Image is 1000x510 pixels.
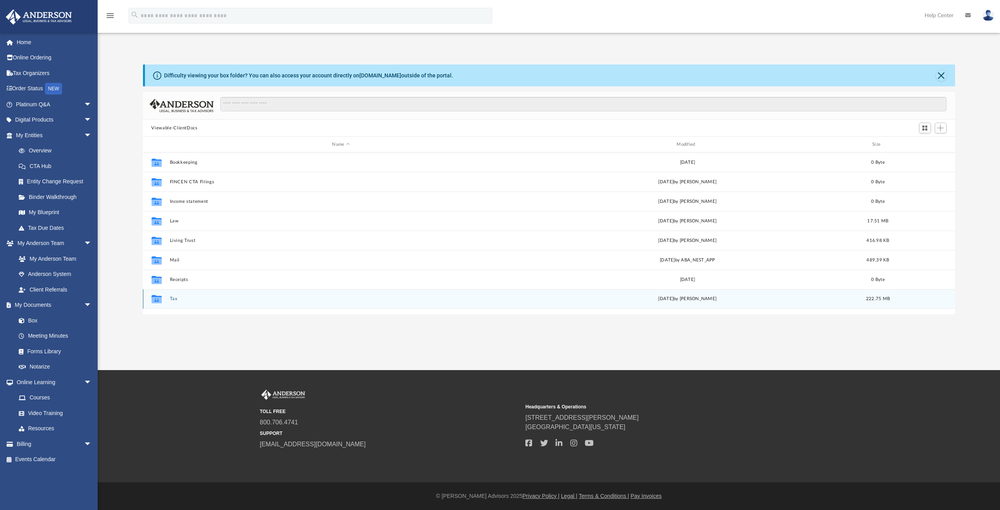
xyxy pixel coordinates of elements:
span: 0 Byte [871,199,885,204]
a: My Documentsarrow_drop_down [5,297,100,313]
div: id [146,141,166,148]
span: 222.75 MB [866,297,889,301]
span: arrow_drop_down [84,97,100,113]
a: menu [105,15,115,20]
a: Overview [11,143,104,159]
div: by [PERSON_NAME] [516,295,859,302]
a: Online Ordering [5,50,104,66]
a: Meeting Minutes [11,328,100,344]
div: Size [862,141,893,148]
button: Tax [170,296,512,301]
a: My Anderson Team [11,251,96,267]
span: arrow_drop_down [84,127,100,143]
div: [DATE] by [PERSON_NAME] [516,218,859,225]
i: menu [105,11,115,20]
a: Courses [11,390,100,406]
a: Binder Walkthrough [11,189,104,205]
small: TOLL FREE [260,408,520,415]
button: Switch to Grid View [919,123,931,134]
button: Close [936,70,947,81]
button: Viewable-ClientDocs [151,125,197,132]
button: Add [935,123,946,134]
span: [DATE] [658,297,673,301]
a: Box [11,313,96,328]
span: arrow_drop_down [84,374,100,390]
span: arrow_drop_down [84,112,100,128]
img: User Pic [982,10,994,21]
a: My Blueprint [11,205,100,220]
a: Order StatusNEW [5,81,104,97]
div: © [PERSON_NAME] Advisors 2025 [98,492,1000,500]
a: CTA Hub [11,158,104,174]
a: [EMAIL_ADDRESS][DOMAIN_NAME] [260,441,366,447]
a: Billingarrow_drop_down [5,436,104,452]
a: My Anderson Teamarrow_drop_down [5,236,100,251]
span: 489.39 KB [866,258,889,262]
i: search [130,11,139,19]
a: Notarize [11,359,100,375]
button: Bookkeeping [170,160,512,165]
a: Terms & Conditions | [579,493,629,499]
a: Tax Organizers [5,65,104,81]
a: 800.706.4741 [260,419,298,426]
button: Receipts [170,277,512,282]
span: arrow_drop_down [84,236,100,252]
a: My Entitiesarrow_drop_down [5,127,104,143]
div: Modified [516,141,859,148]
div: [DATE] [516,276,859,283]
span: 416.98 KB [866,238,889,243]
a: Pay Invoices [630,493,661,499]
a: Video Training [11,405,96,421]
a: Events Calendar [5,452,104,467]
a: Online Learningarrow_drop_down [5,374,100,390]
a: Tax Due Dates [11,220,104,236]
span: arrow_drop_down [84,436,100,452]
div: id [897,141,952,148]
a: [STREET_ADDRESS][PERSON_NAME] [525,414,639,421]
div: Name [169,141,512,148]
a: Digital Productsarrow_drop_down [5,112,104,128]
div: [DATE] [516,159,859,166]
button: Income statement [170,199,512,204]
div: grid [143,152,955,315]
span: 0 Byte [871,180,885,184]
a: Resources [11,421,100,437]
img: Anderson Advisors Platinum Portal [4,9,74,25]
span: 17.51 MB [867,219,888,223]
div: Difficulty viewing your box folder? You can also access your account directly on outside of the p... [164,72,453,80]
a: Platinum Q&Aarrow_drop_down [5,97,104,112]
a: Anderson System [11,267,100,282]
div: NEW [45,83,62,95]
a: Forms Library [11,344,96,359]
div: [DATE] by [PERSON_NAME] [516,179,859,186]
a: Home [5,34,104,50]
div: [DATE] by ABA_NEST_APP [516,257,859,264]
img: Anderson Advisors Platinum Portal [260,390,307,400]
button: Living Trust [170,238,512,243]
div: [DATE] by [PERSON_NAME] [516,237,859,244]
input: Search files and folders [220,97,946,112]
button: Mail [170,258,512,263]
a: Privacy Policy | [523,493,560,499]
span: arrow_drop_down [84,297,100,313]
a: [GEOGRAPHIC_DATA][US_STATE] [525,424,625,430]
span: 0 Byte [871,160,885,165]
span: 0 Byte [871,277,885,282]
a: [DOMAIN_NAME] [359,72,401,79]
a: Entity Change Request [11,174,104,190]
button: Law [170,218,512,224]
small: SUPPORT [260,430,520,437]
button: FINCEN CTA Filings [170,179,512,184]
div: [DATE] by [PERSON_NAME] [516,198,859,205]
a: Client Referrals [11,282,100,297]
small: Headquarters & Operations [525,403,786,410]
a: Legal | [561,493,577,499]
